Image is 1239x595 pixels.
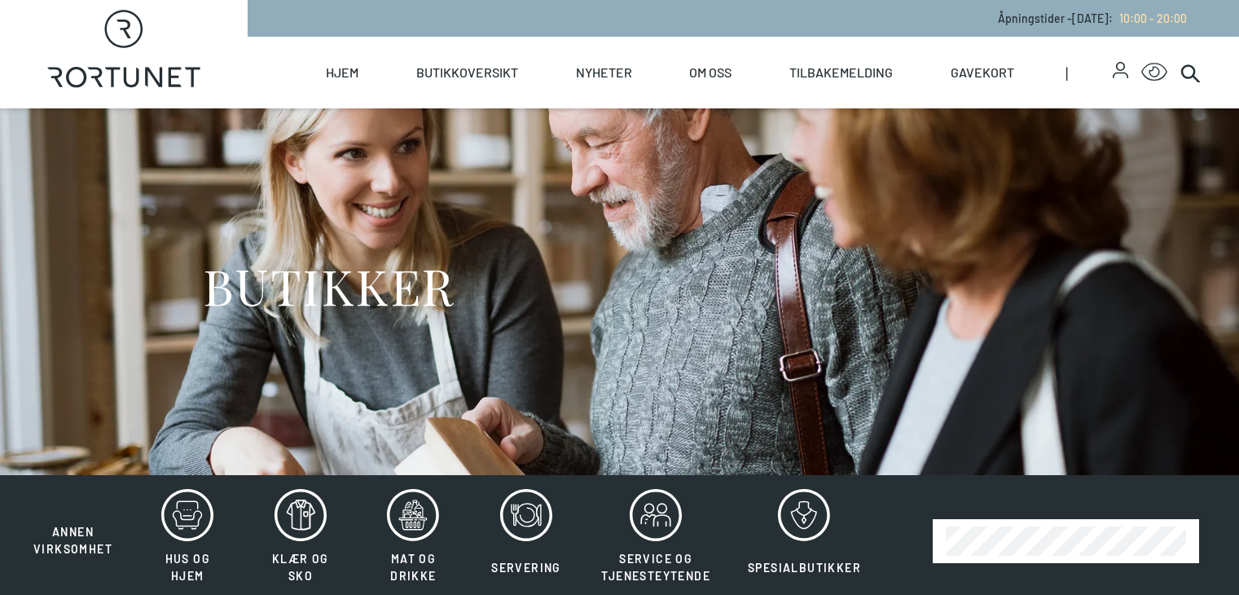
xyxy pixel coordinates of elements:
span: Hus og hjem [165,552,210,583]
button: Open Accessibility Menu [1141,59,1167,86]
a: Nyheter [576,37,632,108]
button: Servering [472,488,582,594]
span: Mat og drikke [390,552,436,583]
span: Service og tjenesteytende [601,552,710,583]
h1: BUTIKKER [203,255,455,316]
a: Tilbakemelding [789,37,893,108]
button: Klær og sko [246,488,356,594]
span: | [1065,37,1113,108]
a: Hjem [326,37,358,108]
button: Mat og drikke [358,488,468,594]
button: Spesialbutikker [731,488,878,594]
button: Hus og hjem [133,488,243,594]
p: Åpningstider - [DATE] : [998,10,1187,27]
span: Annen virksomhet [33,525,112,556]
button: Annen virksomhet [16,488,130,558]
a: Om oss [689,37,732,108]
button: Service og tjenesteytende [584,488,727,594]
span: Klær og sko [272,552,329,583]
span: Spesialbutikker [748,561,861,575]
span: Servering [491,561,561,575]
a: Gavekort [951,37,1014,108]
span: 10:00 - 20:00 [1119,11,1187,25]
a: Butikkoversikt [416,37,518,108]
a: 10:00 - 20:00 [1113,11,1187,25]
